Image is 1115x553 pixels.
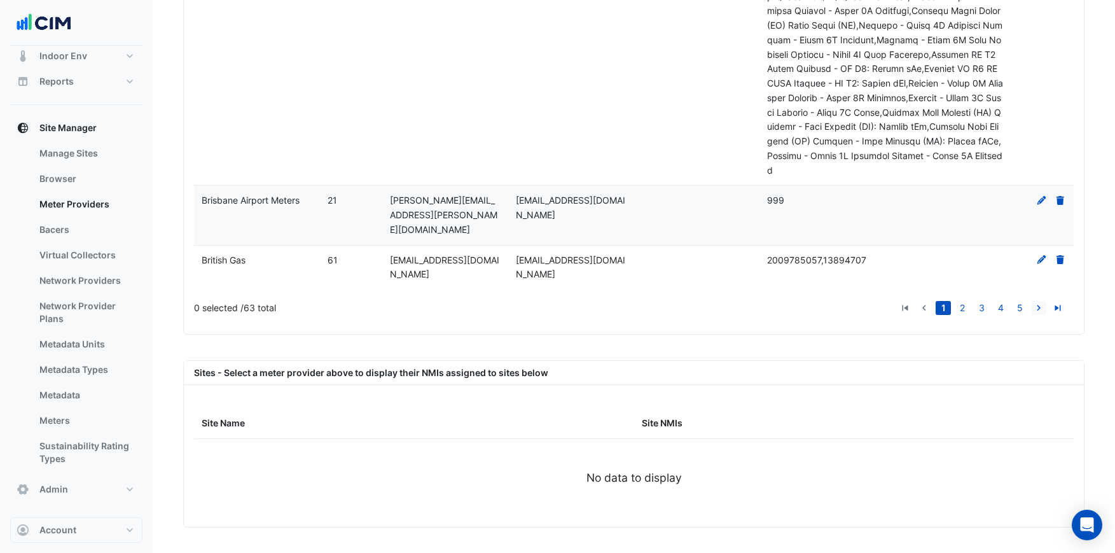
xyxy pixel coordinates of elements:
[10,69,142,94] button: Reports
[29,382,142,408] a: Metadata
[29,217,142,242] a: Bacers
[1012,301,1027,315] a: 5
[29,192,142,217] a: Meter Providers
[29,332,142,357] a: Metadata Units
[767,195,784,206] span: 999
[202,255,246,265] span: British Gas
[29,293,142,332] a: Network Provider Plans
[194,292,541,324] div: 63 total
[29,408,142,433] a: Meters
[39,75,74,88] span: Reports
[390,195,497,235] span: dylan.douglas@bne.com.au
[17,75,29,88] app-icon: Reports
[991,301,1010,315] li: page 4
[936,301,951,315] a: 1
[993,301,1008,315] a: 4
[29,166,142,192] a: Browser
[10,477,142,502] button: Admin
[39,122,97,134] span: Site Manager
[10,517,142,543] button: Account
[897,301,913,315] a: go to first page
[1072,510,1102,540] div: Open Intercom Messenger
[202,195,300,206] span: Brisbane Airport Meters
[767,255,866,265] span: 2009785057,13894707
[194,302,244,313] span: 0 selected /
[1055,255,1066,265] a: Delete Provider
[1050,301,1065,315] a: go to last page
[29,433,142,472] a: Sustainability Rating Types
[194,470,1074,486] div: No data to display
[642,417,682,428] span: Site NMIs
[17,50,29,62] app-icon: Indoor Env
[39,50,87,62] span: Indoor Env
[29,242,142,268] a: Virtual Collectors
[328,195,337,206] span: 21
[15,10,73,36] img: Company Logo
[194,408,634,439] datatable-header-cell: Site Name
[516,255,625,280] span: britishgas@collector.cimenviro.com
[10,115,142,141] button: Site Manager
[516,195,625,220] span: brisbaneairportmeters@collector.cimenviro.com
[1031,301,1046,315] a: go to next page
[917,301,932,315] a: go to previous page
[328,255,338,265] span: 61
[934,301,953,315] li: page 1
[29,357,142,382] a: Metadata Types
[953,301,972,315] li: page 2
[634,408,1074,439] datatable-header-cell: Site NMIs
[10,43,142,69] button: Indoor Env
[39,483,68,496] span: Admin
[972,301,991,315] li: page 3
[17,483,29,496] app-icon: Admin
[29,141,142,166] a: Manage Sites
[29,268,142,293] a: Network Providers
[955,301,970,315] a: 2
[1010,301,1029,315] li: page 5
[974,301,989,315] a: 3
[202,417,245,428] span: Site Name
[10,141,142,477] div: Site Manager
[1055,195,1066,206] a: Delete Provider
[194,367,548,378] span: Sites - Select a meter provider above to display their NMIs assigned to sites below
[39,524,76,536] span: Account
[390,255,499,280] span: britishgas@collector.cimenviro.com
[17,122,29,134] app-icon: Site Manager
